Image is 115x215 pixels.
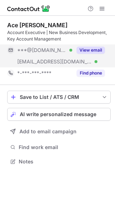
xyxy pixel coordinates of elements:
[7,4,50,13] img: ContactOut v5.3.10
[77,47,105,54] button: Reveal Button
[7,91,111,104] button: save-profile-one-click
[7,108,111,121] button: AI write personalized message
[7,125,111,138] button: Add to email campaign
[20,94,98,100] div: Save to List / ATS / CRM
[7,29,111,42] div: Account Executive | New Business Development, Key Account Management
[77,70,105,77] button: Reveal Button
[19,144,108,150] span: Find work email
[7,142,111,152] button: Find work email
[7,157,111,167] button: Notes
[17,58,92,65] span: [EMAIL_ADDRESS][DOMAIN_NAME]
[19,129,77,134] span: Add to email campaign
[19,158,108,165] span: Notes
[7,21,68,29] div: Ace [PERSON_NAME]
[20,111,96,117] span: AI write personalized message
[17,47,67,53] span: ***@[DOMAIN_NAME]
